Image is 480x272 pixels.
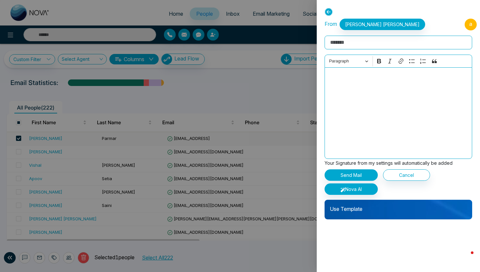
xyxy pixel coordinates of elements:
span: [PERSON_NAME] [PERSON_NAME] [340,19,425,30]
p: From [325,19,425,30]
span: Paragraph [329,57,363,65]
div: Editor toolbar [325,55,472,67]
button: Send Mail [325,169,378,181]
button: Paragraph [326,56,371,66]
div: Editor editing area: main [325,67,472,159]
small: Your Signature from my settings will automatically be added [325,160,453,166]
iframe: Intercom live chat [458,250,473,265]
button: Nova AI [325,183,378,195]
span: a [465,19,477,30]
button: Cancel [383,169,430,181]
p: Use Template [325,200,472,213]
